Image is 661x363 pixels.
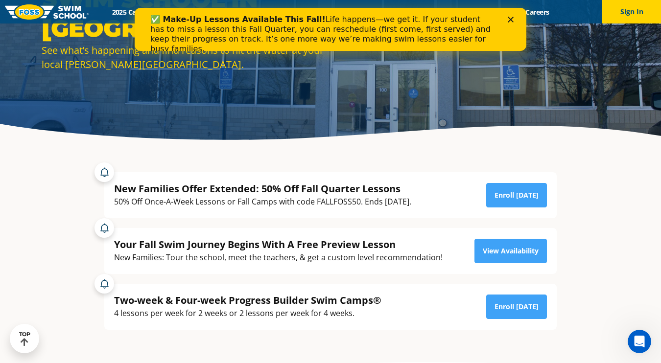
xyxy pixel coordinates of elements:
[103,7,165,17] a: 2025 Calendar
[114,195,411,208] div: 50% Off Once-A-Week Lessons or Fall Camps with code FALLFOSS50. Ends [DATE].
[206,7,291,17] a: Swim Path® Program
[5,4,89,20] img: FOSS Swim School Logo
[19,331,30,346] div: TOP
[114,238,443,251] div: Your Fall Swim Journey Begins With A Free Preview Lesson
[382,7,486,17] a: Swim Like [PERSON_NAME]
[135,8,526,51] iframe: Intercom live chat banner
[486,183,547,207] a: Enroll [DATE]
[16,7,191,16] b: ✅ Make-Up Lessons Available This Fall!
[486,7,517,17] a: Blog
[474,239,547,263] a: View Availability
[292,7,383,17] a: About [PERSON_NAME]
[16,7,360,46] div: Life happens—we get it. If your student has to miss a lesson this Fall Quarter, you can reschedul...
[114,251,443,264] div: New Families: Tour the school, meet the teachers, & get a custom level recommendation!
[373,9,383,15] div: Close
[42,43,326,71] div: See what’s happening and find reasons to hit the water at your local [PERSON_NAME][GEOGRAPHIC_DATA].
[517,7,558,17] a: Careers
[486,295,547,319] a: Enroll [DATE]
[114,182,411,195] div: New Families Offer Extended: 50% Off Fall Quarter Lessons
[165,7,206,17] a: Schools
[114,307,381,320] div: 4 lessons per week for 2 weeks or 2 lessons per week for 4 weeks.
[114,294,381,307] div: Two-week & Four-week Progress Builder Swim Camps®
[628,330,651,353] iframe: Intercom live chat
